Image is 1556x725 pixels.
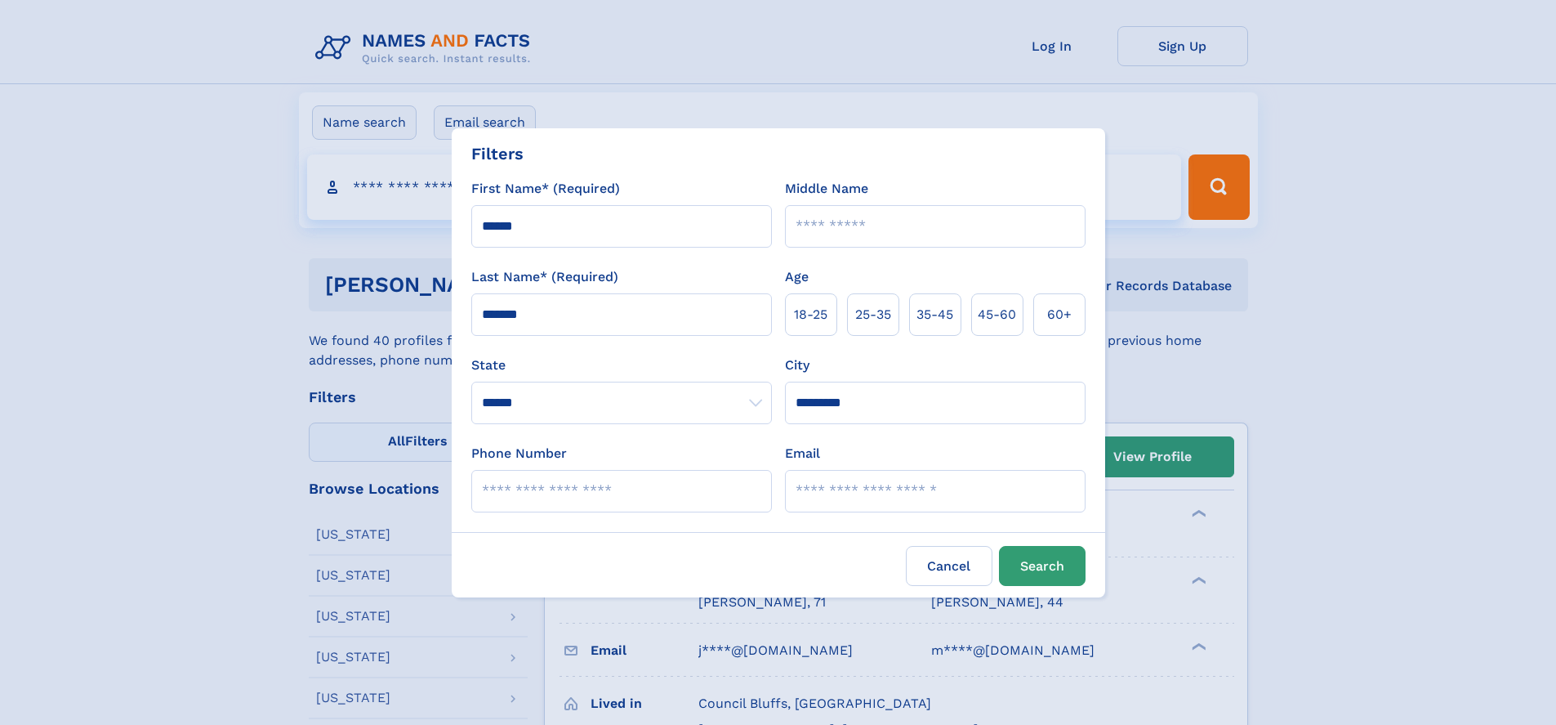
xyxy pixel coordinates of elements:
label: First Name* (Required) [471,179,620,199]
label: State [471,356,772,375]
span: 25‑35 [855,305,891,324]
span: 45‑60 [978,305,1016,324]
label: Age [785,267,809,287]
div: Filters [471,141,524,166]
span: 60+ [1047,305,1072,324]
button: Search [999,546,1086,586]
span: 18‑25 [794,305,827,324]
label: Middle Name [785,179,868,199]
label: Email [785,444,820,463]
label: Last Name* (Required) [471,267,618,287]
label: Cancel [906,546,992,586]
label: Phone Number [471,444,567,463]
label: City [785,356,809,375]
span: 35‑45 [916,305,953,324]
